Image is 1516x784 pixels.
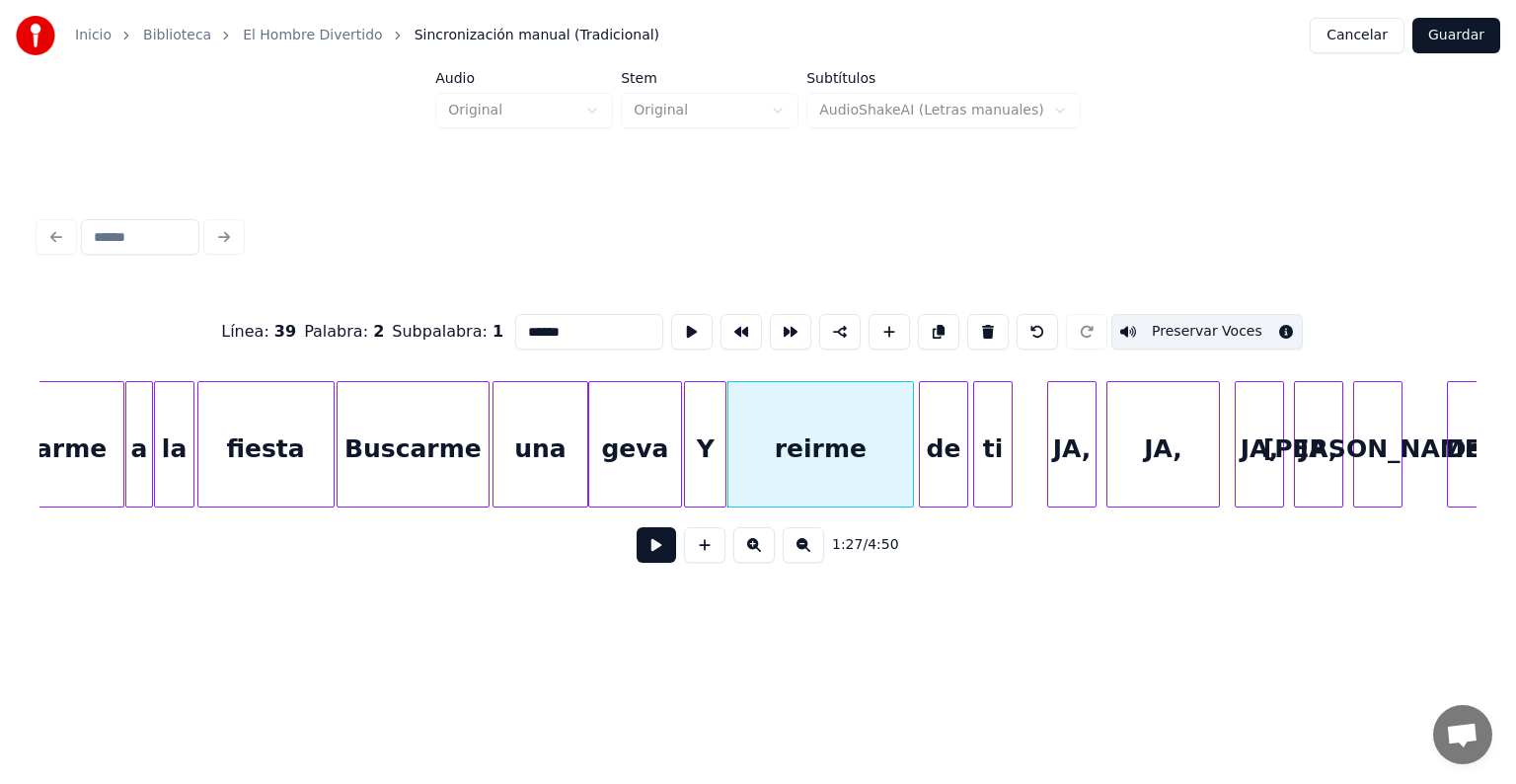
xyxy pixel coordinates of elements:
[806,71,1081,85] label: Subtítulos
[621,71,798,85] label: Stem
[243,26,382,45] a: El Hombre Divertido
[373,322,384,341] span: 2
[16,16,55,55] img: youka
[75,26,659,45] nav: breadcrumb
[415,26,659,45] span: Sincronización manual (Tradicional)
[75,26,112,45] a: Inicio
[1433,705,1492,764] div: Chat abierto
[832,535,879,555] div: /
[1310,18,1404,53] button: Cancelar
[868,535,898,555] span: 4:50
[493,322,503,341] span: 1
[392,320,503,344] div: Subpalabra :
[221,320,296,344] div: Línea :
[1111,314,1303,350] button: Toggle
[143,26,211,45] a: Biblioteca
[274,322,296,341] span: 39
[435,71,613,85] label: Audio
[304,320,384,344] div: Palabra :
[1412,18,1500,53] button: Guardar
[832,535,863,555] span: 1:27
